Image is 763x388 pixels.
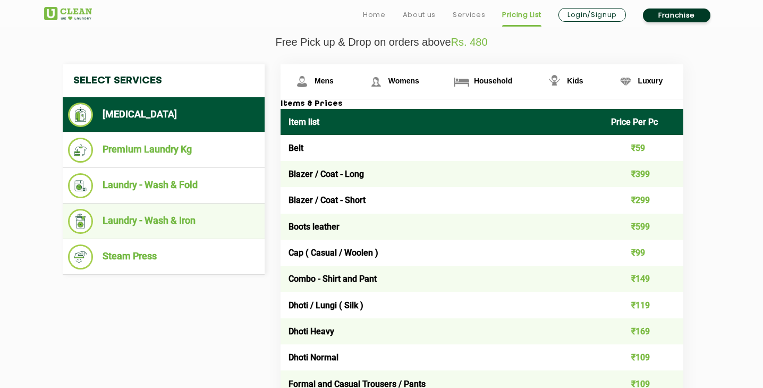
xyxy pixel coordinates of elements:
[453,9,485,21] a: Services
[558,8,626,22] a: Login/Signup
[68,173,93,198] img: Laundry - Wash & Fold
[603,266,684,292] td: ₹149
[603,109,684,135] th: Price Per Pc
[281,109,603,135] th: Item list
[281,135,603,161] td: Belt
[68,103,259,127] li: [MEDICAL_DATA]
[502,9,541,21] a: Pricing List
[638,77,663,85] span: Luxury
[281,187,603,213] td: Blazer / Coat - Short
[603,214,684,240] td: ₹599
[603,318,684,344] td: ₹169
[367,72,385,91] img: Womens
[281,161,603,187] td: Blazer / Coat - Long
[281,99,683,109] h3: Items & Prices
[68,138,259,163] li: Premium Laundry Kg
[68,209,93,234] img: Laundry - Wash & Iron
[603,240,684,266] td: ₹99
[68,209,259,234] li: Laundry - Wash & Iron
[281,344,603,370] td: Dhoti Normal
[603,344,684,370] td: ₹109
[281,240,603,266] td: Cap ( Casual / Woolen )
[68,173,259,198] li: Laundry - Wash & Fold
[44,36,719,48] p: Free Pick up & Drop on orders above
[281,214,603,240] td: Boots leather
[293,72,311,91] img: Mens
[643,9,710,22] a: Franchise
[452,72,471,91] img: Household
[315,77,334,85] span: Mens
[281,266,603,292] td: Combo - Shirt and Pant
[603,135,684,161] td: ₹59
[281,318,603,344] td: Dhoti Heavy
[388,77,419,85] span: Womens
[281,292,603,318] td: Dhoti / Lungi ( Silk )
[603,292,684,318] td: ₹119
[68,138,93,163] img: Premium Laundry Kg
[474,77,512,85] span: Household
[403,9,436,21] a: About us
[567,77,583,85] span: Kids
[63,64,265,97] h4: Select Services
[603,187,684,213] td: ₹299
[68,244,93,269] img: Steam Press
[44,7,92,20] img: UClean Laundry and Dry Cleaning
[451,36,488,48] span: Rs. 480
[545,72,564,91] img: Kids
[68,103,93,127] img: Dry Cleaning
[68,244,259,269] li: Steam Press
[603,161,684,187] td: ₹399
[363,9,386,21] a: Home
[616,72,635,91] img: Luxury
